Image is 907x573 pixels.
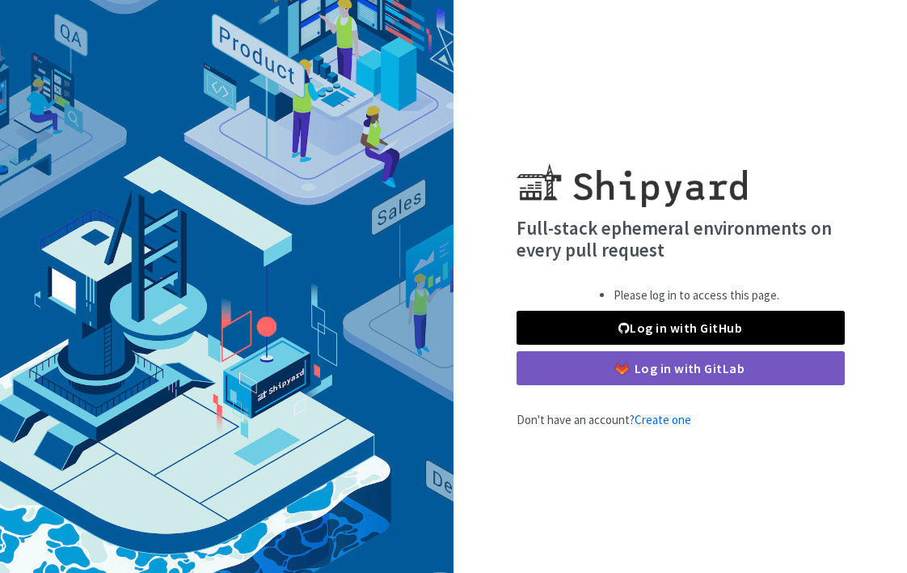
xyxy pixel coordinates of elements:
[635,412,691,427] a: Create one
[517,412,691,427] span: Don't have an account?
[517,217,845,261] h4: Full-stack ephemeral environments on every pull request
[616,363,628,375] img: gitlab-color.svg
[517,144,747,207] img: Shipyard logo
[517,351,845,385] a: Log in with GitLab
[614,286,779,305] li: Please log in to access this page.
[517,311,845,345] a: Log in with GitHub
